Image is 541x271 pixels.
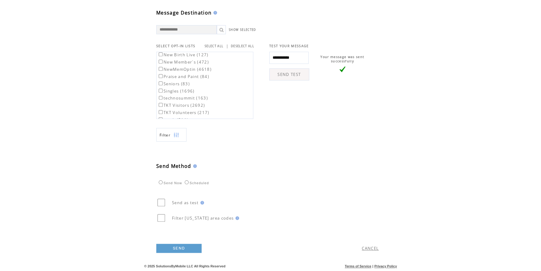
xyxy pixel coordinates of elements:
[234,216,239,220] img: help.gif
[157,59,209,65] label: New Member`s (472)
[172,200,199,205] span: Send as test
[372,264,373,268] span: |
[157,74,209,79] label: Praise and Paint (84)
[160,132,170,138] span: Show filters
[345,264,371,268] a: Terms of Service
[191,164,197,168] img: help.gif
[157,117,188,122] label: wonb (511)
[183,181,209,185] label: Scheduled
[339,66,345,72] img: vLarge.png
[172,215,234,221] span: Filter [US_STATE] area codes
[159,60,163,64] input: New Member`s (472)
[159,52,163,56] input: New Birth Live (127)
[157,103,205,108] label: TKT Visitors (2692)
[159,180,163,184] input: Send Now
[269,68,309,80] a: SEND TEST
[226,43,228,49] span: |
[156,244,202,253] a: SEND
[159,117,163,121] input: wonb (511)
[185,180,189,184] input: Scheduled
[156,9,212,16] span: Message Destination
[156,44,195,48] span: SELECT OPT-IN LISTS
[159,110,163,114] input: TKT Volunteers (217)
[159,67,163,71] input: NewMemOptin (4618)
[157,81,190,87] label: Seniors (83)
[199,201,204,204] img: help.gif
[320,55,364,63] span: Your message was sent successfully
[156,163,191,169] span: Send Method
[156,128,186,142] a: Filter
[157,88,195,94] label: Singles (1696)
[173,128,179,142] img: filters.png
[157,67,212,72] label: NewMemOptin (4618)
[144,264,225,268] span: © 2025 SolutionsByMobile LLC All Rights Reserved
[269,44,309,48] span: TEST YOUR MESSAGE
[159,89,163,93] input: Singles (1696)
[374,264,397,268] a: Privacy Policy
[157,95,208,101] label: technosummit (163)
[157,110,209,115] label: TKT Volunteers (217)
[159,81,163,85] input: Seniors (83)
[205,44,223,48] a: SELECT ALL
[212,11,217,15] img: help.gif
[362,246,379,251] a: CANCEL
[157,181,182,185] label: Send Now
[159,96,163,100] input: technosummit (163)
[159,103,163,107] input: TKT Visitors (2692)
[229,28,256,32] a: SHOW SELECTED
[231,44,254,48] a: DESELECT ALL
[159,74,163,78] input: Praise and Paint (84)
[157,52,209,57] label: New Birth Live (127)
